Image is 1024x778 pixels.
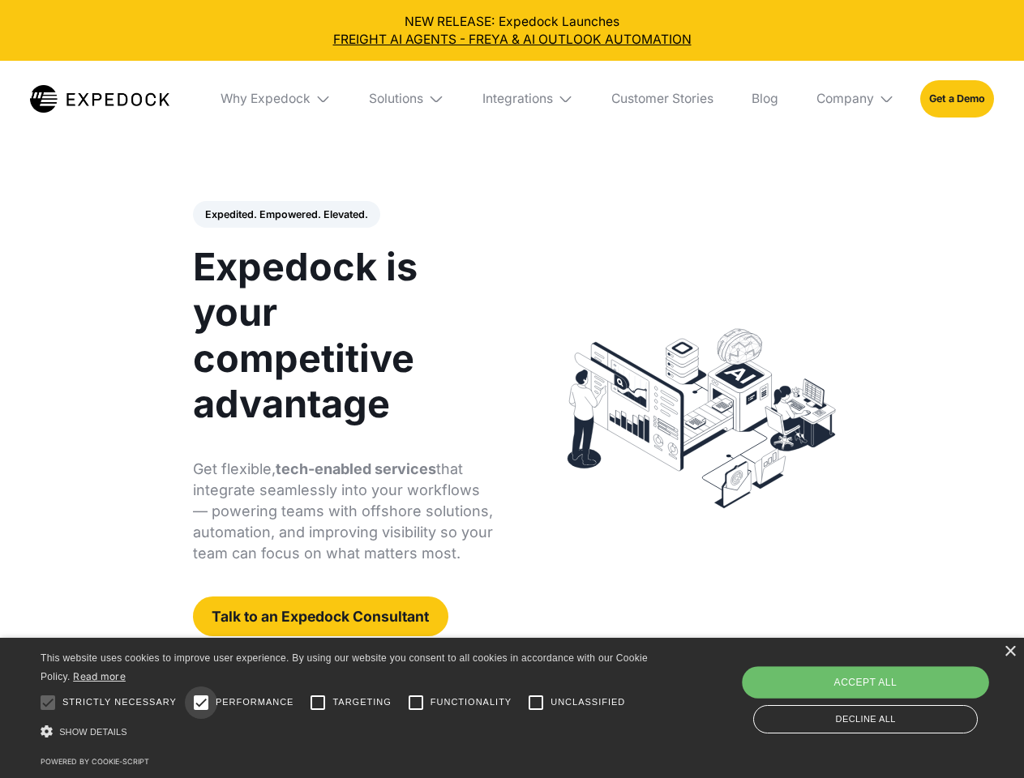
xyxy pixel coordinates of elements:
[803,61,907,137] div: Company
[742,666,988,699] div: Accept all
[193,459,494,564] p: Get flexible, that integrate seamlessly into your workflows — powering teams with offshore soluti...
[41,652,648,682] span: This website uses cookies to improve user experience. By using our website you consent to all coo...
[73,670,126,682] a: Read more
[920,80,994,117] a: Get a Demo
[13,31,1012,49] a: FREIGHT AI AGENTS - FREYA & AI OUTLOOK AUTOMATION
[357,61,457,137] div: Solutions
[62,695,177,709] span: Strictly necessary
[59,727,127,737] span: Show details
[332,695,391,709] span: Targeting
[551,695,625,709] span: Unclassified
[431,695,512,709] span: Functionality
[193,596,448,636] a: Talk to an Expedock Consultant
[216,695,294,709] span: Performance
[739,61,790,137] a: Blog
[221,91,311,107] div: Why Expedock
[193,244,494,426] h1: Expedock is your competitive advantage
[369,91,423,107] div: Solutions
[598,61,726,137] a: Customer Stories
[276,460,436,477] strong: tech-enabled services
[208,61,344,137] div: Why Expedock
[482,91,553,107] div: Integrations
[754,603,1024,778] iframe: Chat Widget
[469,61,586,137] div: Integrations
[816,91,874,107] div: Company
[41,757,149,766] a: Powered by cookie-script
[13,13,1012,49] div: NEW RELEASE: Expedock Launches
[41,721,653,743] div: Show details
